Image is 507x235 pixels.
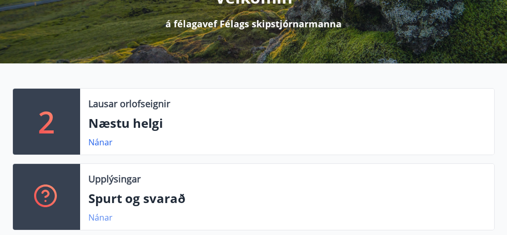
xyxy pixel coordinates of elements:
p: á félagavef Félags skipstjórnarmanna [165,17,342,30]
p: Upplýsingar [88,172,141,186]
p: 2 [38,102,55,141]
a: Nánar [88,137,113,148]
p: Lausar orlofseignir [88,97,170,110]
p: Spurt og svarað [88,190,486,207]
p: Næstu helgi [88,114,486,132]
a: Nánar [88,212,113,223]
